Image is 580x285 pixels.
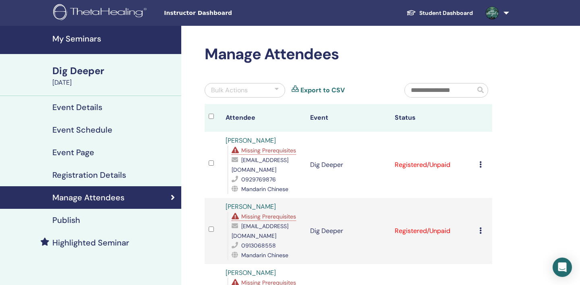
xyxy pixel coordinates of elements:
[241,176,276,183] span: 0929769876
[241,252,288,259] span: Mandarin Chinese
[52,170,126,180] h4: Registration Details
[226,268,276,277] a: [PERSON_NAME]
[406,9,416,16] img: graduation-cap-white.svg
[52,125,112,135] h4: Event Schedule
[226,202,276,211] a: [PERSON_NAME]
[553,258,572,277] div: Open Intercom Messenger
[52,148,94,157] h4: Event Page
[52,102,102,112] h4: Event Details
[300,85,345,95] a: Export to CSV
[232,223,288,239] span: [EMAIL_ADDRESS][DOMAIN_NAME]
[53,4,149,22] img: logo.png
[205,45,492,64] h2: Manage Attendees
[241,185,288,193] span: Mandarin Chinese
[241,242,276,249] span: 0913068558
[486,6,499,19] img: default.jpg
[52,34,176,44] h4: My Seminars
[400,6,479,21] a: Student Dashboard
[241,147,296,154] span: Missing Prerequisites
[306,104,391,132] th: Event
[306,132,391,198] td: Dig Deeper
[241,213,296,220] span: Missing Prerequisites
[52,238,129,248] h4: Highlighted Seminar
[52,215,80,225] h4: Publish
[226,136,276,145] a: [PERSON_NAME]
[211,85,248,95] div: Bulk Actions
[52,64,176,78] div: Dig Deeper
[391,104,475,132] th: Status
[306,198,391,264] td: Dig Deeper
[52,78,176,87] div: [DATE]
[48,64,181,87] a: Dig Deeper[DATE]
[222,104,306,132] th: Attendee
[232,156,288,173] span: [EMAIL_ADDRESS][DOMAIN_NAME]
[164,9,285,17] span: Instructor Dashboard
[52,193,124,202] h4: Manage Attendees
